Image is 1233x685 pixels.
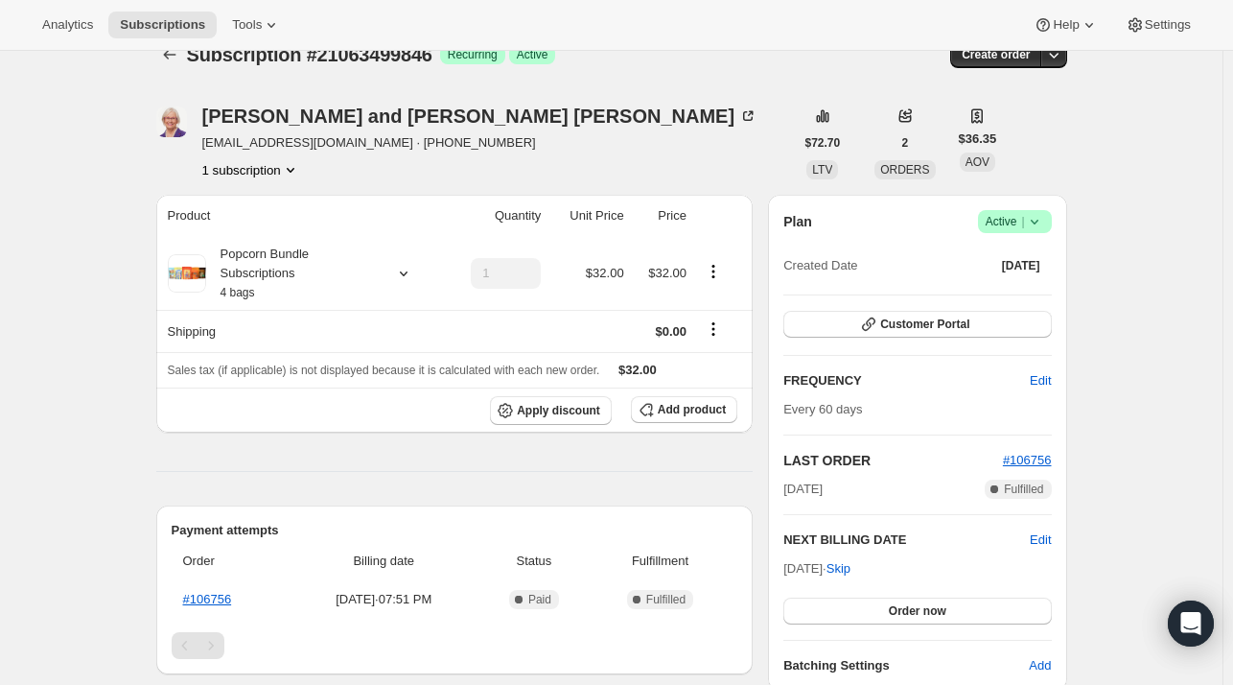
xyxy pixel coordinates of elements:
[172,632,738,659] nav: Pagination
[448,47,498,62] span: Recurring
[202,133,758,153] span: [EMAIL_ADDRESS][DOMAIN_NAME] · [PHONE_NUMBER]
[156,310,445,352] th: Shipping
[517,47,548,62] span: Active
[221,286,255,299] small: 4 bags
[586,266,624,280] span: $32.00
[783,311,1051,338] button: Customer Portal
[528,592,551,607] span: Paid
[783,451,1003,470] h2: LAST ORDER
[1004,482,1043,497] span: Fulfilled
[206,245,379,302] div: Popcorn Bundle Subscriptions
[120,17,205,33] span: Subscriptions
[631,396,737,423] button: Add product
[1145,17,1191,33] span: Settings
[1114,12,1202,38] button: Settings
[1021,214,1024,229] span: |
[1003,453,1052,467] a: #106756
[1003,451,1052,470] button: #106756
[815,554,862,584] button: Skip
[294,552,475,571] span: Billing date
[783,402,862,416] span: Every 60 days
[891,130,920,156] button: 2
[1029,656,1051,675] span: Add
[889,603,946,619] span: Order now
[959,130,997,149] span: $36.35
[202,160,300,179] button: Product actions
[1017,650,1062,681] button: Add
[880,317,969,332] span: Customer Portal
[444,195,547,237] th: Quantity
[490,396,612,425] button: Apply discount
[783,598,1051,625] button: Order now
[202,106,758,126] div: [PERSON_NAME] and [PERSON_NAME] [PERSON_NAME]
[294,590,475,609] span: [DATE] · 07:51 PM
[783,212,812,231] h2: Plan
[1002,258,1040,273] span: [DATE]
[172,521,738,540] h2: Payment attempts
[618,363,657,377] span: $32.00
[156,41,183,68] button: Subscriptions
[990,252,1052,279] button: [DATE]
[648,266,686,280] span: $32.00
[812,163,832,177] span: LTV
[1030,371,1051,390] span: Edit
[783,656,1029,675] h6: Batching Settings
[1018,366,1062,396] button: Edit
[31,12,105,38] button: Analytics
[187,44,432,65] span: Subscription #21063499846
[232,17,262,33] span: Tools
[655,324,686,339] span: $0.00
[783,480,823,499] span: [DATE]
[986,212,1044,231] span: Active
[221,12,292,38] button: Tools
[517,403,600,418] span: Apply discount
[783,531,1030,550] h2: NEXT BILLING DATE
[783,256,857,275] span: Created Date
[805,135,841,151] span: $72.70
[646,592,686,607] span: Fulfilled
[826,559,850,579] span: Skip
[950,41,1041,68] button: Create order
[1030,531,1051,550] button: Edit
[594,552,726,571] span: Fulfillment
[168,364,600,377] span: Sales tax (if applicable) is not displayed because it is calculated with each new order.
[880,163,929,177] span: ORDERS
[1168,601,1214,647] div: Open Intercom Messenger
[794,130,852,156] button: $72.70
[962,47,1030,62] span: Create order
[168,254,206,293] img: product img
[108,12,217,38] button: Subscriptions
[485,552,583,571] span: Status
[783,561,850,576] span: [DATE] ·
[1053,17,1079,33] span: Help
[630,195,692,237] th: Price
[698,319,729,340] button: Shipping actions
[658,402,726,417] span: Add product
[783,371,1030,390] h2: FREQUENCY
[547,195,629,237] th: Unit Price
[902,135,909,151] span: 2
[965,155,989,169] span: AOV
[172,540,289,582] th: Order
[156,106,187,137] span: Tim and Mary Adams
[42,17,93,33] span: Analytics
[183,592,232,606] a: #106756
[156,195,445,237] th: Product
[1022,12,1109,38] button: Help
[698,261,729,282] button: Product actions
